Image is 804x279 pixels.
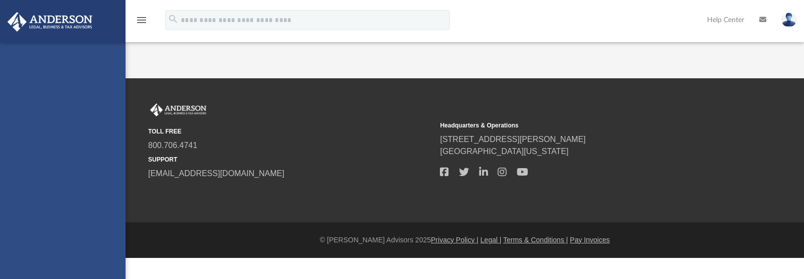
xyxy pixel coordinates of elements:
[136,14,148,26] i: menu
[148,155,433,164] small: SUPPORT
[148,127,433,136] small: TOLL FREE
[570,236,610,244] a: Pay Invoices
[148,169,284,178] a: [EMAIL_ADDRESS][DOMAIN_NAME]
[136,19,148,26] a: menu
[431,236,479,244] a: Privacy Policy |
[148,103,208,116] img: Anderson Advisors Platinum Portal
[440,121,725,130] small: Headquarters & Operations
[148,141,197,150] a: 800.706.4741
[5,12,95,32] img: Anderson Advisors Platinum Portal
[781,13,796,27] img: User Pic
[126,235,804,245] div: © [PERSON_NAME] Advisors 2025
[168,14,179,25] i: search
[440,135,586,144] a: [STREET_ADDRESS][PERSON_NAME]
[481,236,502,244] a: Legal |
[503,236,568,244] a: Terms & Conditions |
[440,147,568,156] a: [GEOGRAPHIC_DATA][US_STATE]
